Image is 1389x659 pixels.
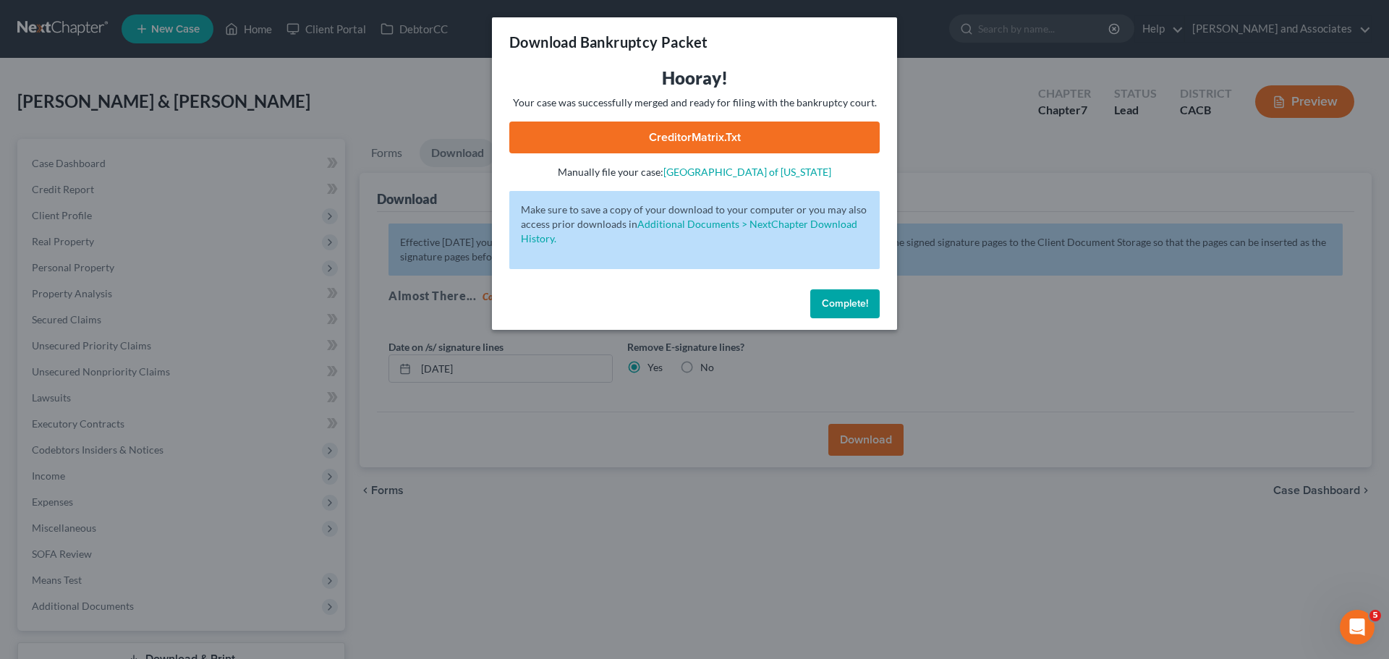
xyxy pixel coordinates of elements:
span: Complete! [822,297,868,310]
h3: Hooray! [509,67,880,90]
h3: Download Bankruptcy Packet [509,32,708,52]
p: Your case was successfully merged and ready for filing with the bankruptcy court. [509,95,880,110]
p: Make sure to save a copy of your download to your computer or you may also access prior downloads in [521,203,868,246]
a: CreditorMatrix.txt [509,122,880,153]
span: 5 [1369,610,1381,621]
a: Additional Documents > NextChapter Download History. [521,218,857,245]
p: Manually file your case: [509,165,880,179]
button: Complete! [810,289,880,318]
a: [GEOGRAPHIC_DATA] of [US_STATE] [663,166,831,178]
iframe: Intercom live chat [1340,610,1375,645]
